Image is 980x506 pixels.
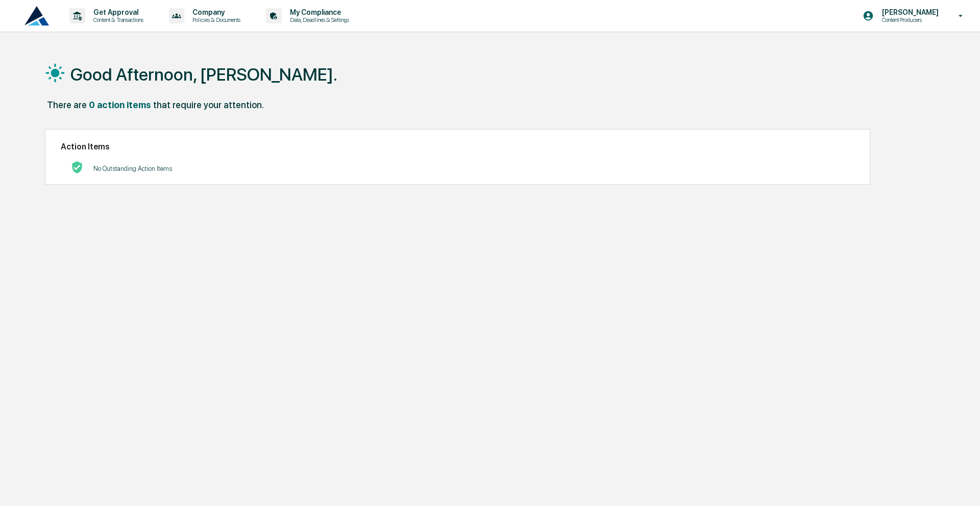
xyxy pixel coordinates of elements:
p: Data, Deadlines & Settings [282,16,354,23]
div: There are [47,99,87,110]
p: Policies & Documents [184,16,246,23]
p: Content & Transactions [85,16,149,23]
p: Company [184,8,246,16]
h1: Good Afternoon, [PERSON_NAME]. [70,64,337,85]
img: No Actions logo [71,161,83,173]
p: Content Producers [874,16,944,23]
img: logo [24,6,49,26]
h2: Action Items [61,142,854,151]
div: 0 action items [89,99,151,110]
div: that require your attention. [153,99,264,110]
p: Get Approval [85,8,149,16]
p: No Outstanding Action Items [93,165,172,172]
p: My Compliance [282,8,354,16]
p: [PERSON_NAME] [874,8,944,16]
